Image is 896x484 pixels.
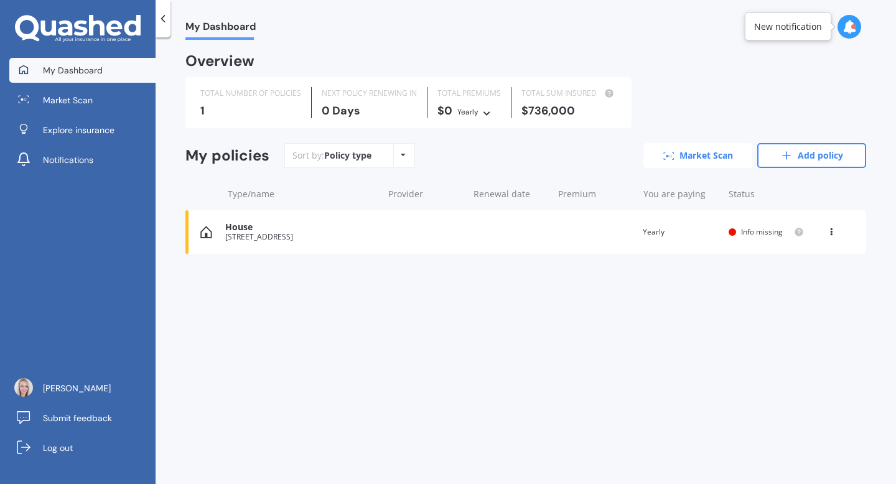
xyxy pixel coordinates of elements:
[200,226,212,238] img: House
[43,442,73,454] span: Log out
[200,105,301,117] div: 1
[322,87,417,100] div: NEXT POLICY RENEWING IN
[200,87,301,100] div: TOTAL NUMBER OF POLICIES
[457,106,478,118] div: Yearly
[43,154,93,166] span: Notifications
[643,226,718,238] div: Yearly
[9,435,156,460] a: Log out
[9,58,156,83] a: My Dashboard
[9,376,156,401] a: [PERSON_NAME]
[9,88,156,113] a: Market Scan
[185,55,254,67] div: Overview
[474,188,549,200] div: Renewal date
[185,21,256,37] span: My Dashboard
[225,222,376,233] div: House
[521,87,617,100] div: TOTAL SUM INSURED
[228,188,378,200] div: Type/name
[9,406,156,430] a: Submit feedback
[741,226,783,237] span: Info missing
[757,143,866,168] a: Add policy
[43,382,111,394] span: [PERSON_NAME]
[643,143,752,168] a: Market Scan
[388,188,464,200] div: Provider
[754,21,822,33] div: New notification
[292,149,371,162] div: Sort by:
[437,105,501,118] div: $0
[14,378,33,397] img: ACg8ocKWC1fektWCYQiwdb9BMoFFoSzMEfNU-PXf_1hQHUb4VC7_R5c9JQ=s96-c
[324,149,371,162] div: Policy type
[9,147,156,172] a: Notifications
[9,118,156,142] a: Explore insurance
[322,105,417,117] div: 0 Days
[43,94,93,106] span: Market Scan
[729,188,804,200] div: Status
[43,64,103,77] span: My Dashboard
[437,87,501,100] div: TOTAL PREMIUMS
[185,147,269,165] div: My policies
[43,412,112,424] span: Submit feedback
[521,105,617,117] div: $736,000
[558,188,633,200] div: Premium
[43,124,114,136] span: Explore insurance
[643,188,719,200] div: You are paying
[225,233,376,241] div: [STREET_ADDRESS]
